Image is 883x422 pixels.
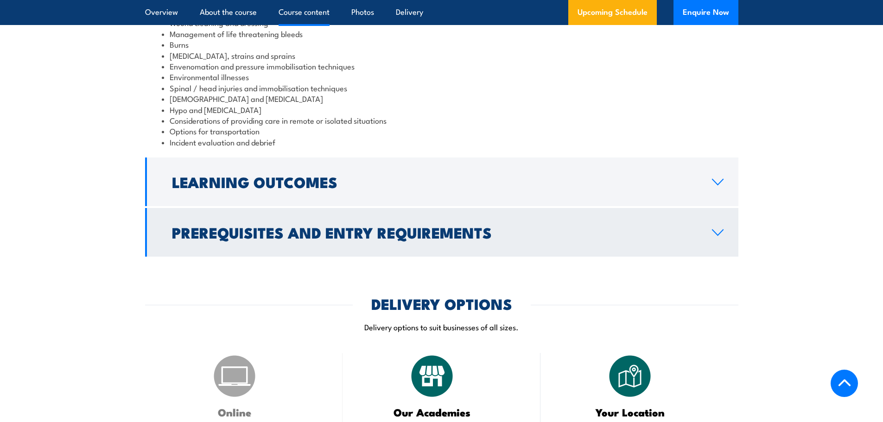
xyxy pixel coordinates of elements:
li: Spinal / head injuries and immobilisation techniques [162,82,722,93]
li: Environmental illnesses [162,71,722,82]
li: Incident evaluation and debrief [162,137,722,147]
li: Considerations of providing care in remote or isolated situations [162,115,722,126]
h2: Prerequisites and Entry Requirements [172,226,697,239]
li: Management of life threatening bleeds [162,28,722,39]
p: Delivery options to suit businesses of all sizes. [145,321,738,332]
h2: DELIVERY OPTIONS [371,297,512,310]
h3: Our Academies [366,407,499,417]
li: Options for transportation [162,126,722,136]
li: [MEDICAL_DATA], strains and sprains [162,50,722,61]
a: Learning Outcomes [145,157,738,206]
h3: Online [168,407,301,417]
li: [DEMOGRAPHIC_DATA] and [MEDICAL_DATA] [162,93,722,104]
h3: Your Location [564,407,697,417]
li: Hypo and [MEDICAL_DATA] [162,104,722,115]
h2: Learning Outcomes [172,175,697,188]
li: Burns [162,39,722,50]
a: Prerequisites and Entry Requirements [145,208,738,257]
li: Envenomation and pressure immobilisation techniques [162,61,722,71]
